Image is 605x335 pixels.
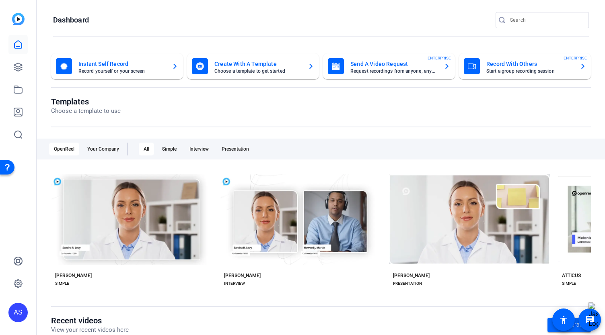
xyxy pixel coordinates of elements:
[55,280,69,287] div: SIMPLE
[486,59,573,69] mat-card-title: Record With Others
[486,69,573,74] mat-card-subtitle: Start a group recording session
[224,280,245,287] div: INTERVIEW
[323,53,455,79] button: Send A Video RequestRequest recordings from anyone, anywhereENTERPRISE
[428,55,451,61] span: ENTERPRISE
[51,53,183,79] button: Instant Self RecordRecord yourself or your screen
[214,69,301,74] mat-card-subtitle: Choose a template to get started
[53,15,89,25] h1: Dashboard
[224,272,261,279] div: [PERSON_NAME]
[49,143,79,155] div: OpenReel
[559,315,568,325] mat-icon: accessibility
[139,143,154,155] div: All
[393,272,430,279] div: [PERSON_NAME]
[55,272,92,279] div: [PERSON_NAME]
[51,106,121,116] p: Choose a template to use
[510,15,582,25] input: Search
[157,143,181,155] div: Simple
[214,59,301,69] mat-card-title: Create With A Template
[564,55,587,61] span: ENTERPRISE
[51,316,129,325] h1: Recent videos
[585,315,595,325] mat-icon: message
[51,97,121,106] h1: Templates
[217,143,254,155] div: Presentation
[350,69,437,74] mat-card-subtitle: Request recordings from anyone, anywhere
[78,59,165,69] mat-card-title: Instant Self Record
[12,13,25,25] img: blue-gradient.svg
[562,272,581,279] div: ATTICUS
[187,53,319,79] button: Create With A TemplateChoose a template to get started
[185,143,214,155] div: Interview
[78,69,165,74] mat-card-subtitle: Record yourself or your screen
[393,280,422,287] div: PRESENTATION
[562,280,576,287] div: SIMPLE
[350,59,437,69] mat-card-title: Send A Video Request
[459,53,591,79] button: Record With OthersStart a group recording sessionENTERPRISE
[547,318,591,332] a: Go to library
[8,303,28,322] div: AS
[51,325,129,335] p: View your recent videos here
[82,143,124,155] div: Your Company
